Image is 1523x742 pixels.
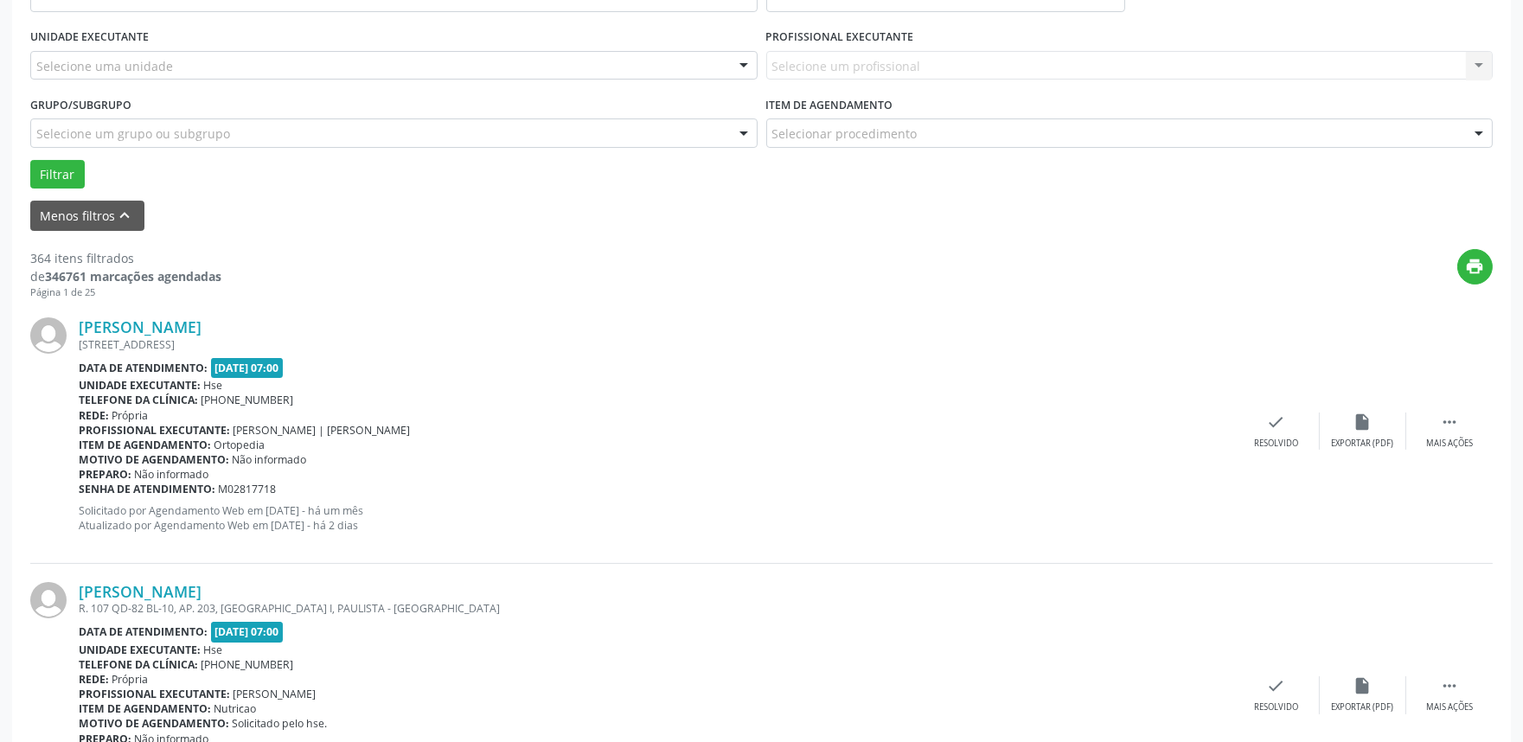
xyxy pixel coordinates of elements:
a: [PERSON_NAME] [79,582,202,601]
label: Item de agendamento [766,92,893,118]
span: Selecione uma unidade [36,57,173,75]
span: Não informado [135,467,209,482]
i: print [1466,257,1485,276]
b: Profissional executante: [79,687,230,701]
span: M02817718 [219,482,277,496]
span: Nutricao [214,701,257,716]
span: Selecionar procedimento [772,125,918,143]
p: Solicitado por Agendamento Web em [DATE] - há um mês Atualizado por Agendamento Web em [DATE] - h... [79,503,1233,533]
span: Hse [204,378,223,393]
b: Rede: [79,672,109,687]
span: Hse [204,643,223,657]
span: Selecione um grupo ou subgrupo [36,125,230,143]
b: Senha de atendimento: [79,482,215,496]
label: UNIDADE EXECUTANTE [30,24,149,51]
span: [DATE] 07:00 [211,358,284,378]
button: print [1457,249,1493,285]
span: Ortopedia [214,438,266,452]
span: [DATE] 07:00 [211,622,284,642]
label: Grupo/Subgrupo [30,92,131,118]
b: Profissional executante: [79,423,230,438]
b: Telefone da clínica: [79,657,198,672]
div: Mais ações [1426,438,1473,450]
button: Menos filtroskeyboard_arrow_up [30,201,144,231]
div: Exportar (PDF) [1332,438,1394,450]
b: Item de agendamento: [79,701,211,716]
i: check [1267,413,1286,432]
i: insert_drive_file [1353,676,1373,695]
span: [PERSON_NAME] | [PERSON_NAME] [234,423,411,438]
b: Unidade executante: [79,378,201,393]
div: R. 107 QD-82 BL-10, AP. 203, [GEOGRAPHIC_DATA] I, PAULISTA - [GEOGRAPHIC_DATA] [79,601,1233,616]
span: Própria [112,672,149,687]
b: Rede: [79,408,109,423]
div: Resolvido [1254,701,1298,713]
img: img [30,582,67,618]
i:  [1440,676,1459,695]
div: Resolvido [1254,438,1298,450]
img: img [30,317,67,354]
i: insert_drive_file [1353,413,1373,432]
button: Filtrar [30,160,85,189]
span: [PERSON_NAME] [234,687,317,701]
div: 364 itens filtrados [30,249,221,267]
strong: 346761 marcações agendadas [45,268,221,285]
b: Item de agendamento: [79,438,211,452]
label: PROFISSIONAL EXECUTANTE [766,24,914,51]
div: de [30,267,221,285]
div: Exportar (PDF) [1332,701,1394,713]
i:  [1440,413,1459,432]
a: [PERSON_NAME] [79,317,202,336]
div: [STREET_ADDRESS] [79,337,1233,352]
div: Página 1 de 25 [30,285,221,300]
b: Motivo de agendamento: [79,716,229,731]
span: [PHONE_NUMBER] [202,393,294,407]
span: Não informado [233,452,307,467]
i: check [1267,676,1286,695]
div: Mais ações [1426,701,1473,713]
b: Preparo: [79,467,131,482]
i: keyboard_arrow_up [116,206,135,225]
span: Própria [112,408,149,423]
span: Solicitado pelo hse. [233,716,328,731]
b: Data de atendimento: [79,361,208,375]
span: [PHONE_NUMBER] [202,657,294,672]
b: Unidade executante: [79,643,201,657]
b: Data de atendimento: [79,624,208,639]
b: Telefone da clínica: [79,393,198,407]
b: Motivo de agendamento: [79,452,229,467]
